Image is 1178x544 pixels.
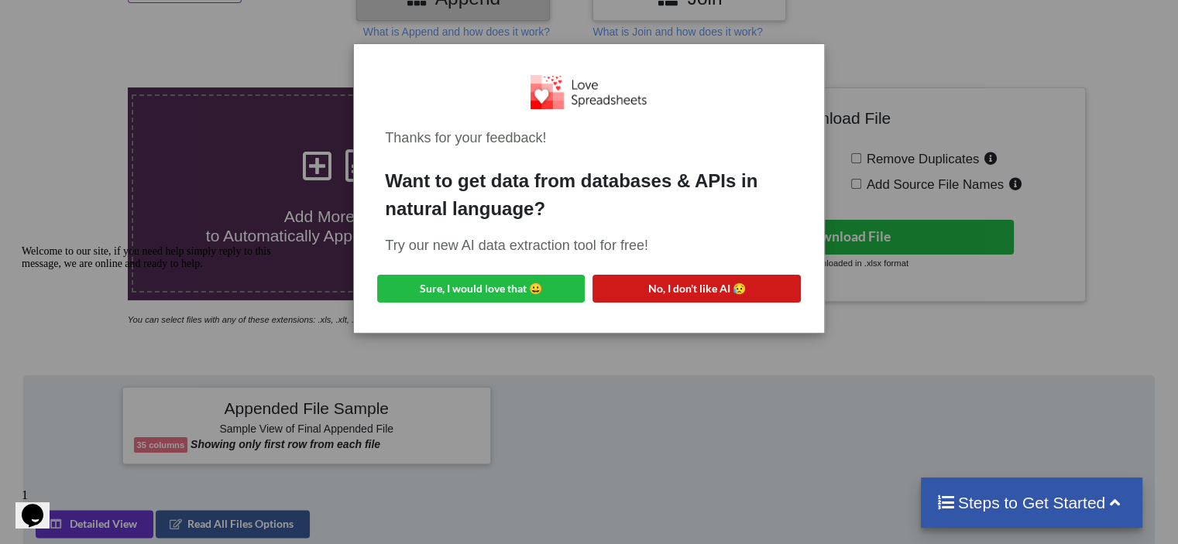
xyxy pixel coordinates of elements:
button: Sure, I would love that 😀 [377,275,585,303]
div: Thanks for your feedback! [385,128,792,149]
div: Try our new AI data extraction tool for free! [385,235,792,256]
iframe: chat widget [15,239,294,474]
span: Welcome to our site, if you need help simply reply to this message, we are online and ready to help. [6,6,256,30]
button: No, I don't like AI 😥 [592,275,800,303]
iframe: chat widget [15,482,65,529]
div: Welcome to our site, if you need help simply reply to this message, we are online and ready to help. [6,6,285,31]
img: Logo.png [531,75,647,108]
h4: Steps to Get Started [936,493,1128,512]
div: Want to get data from databases & APIs in natural language? [385,167,792,223]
